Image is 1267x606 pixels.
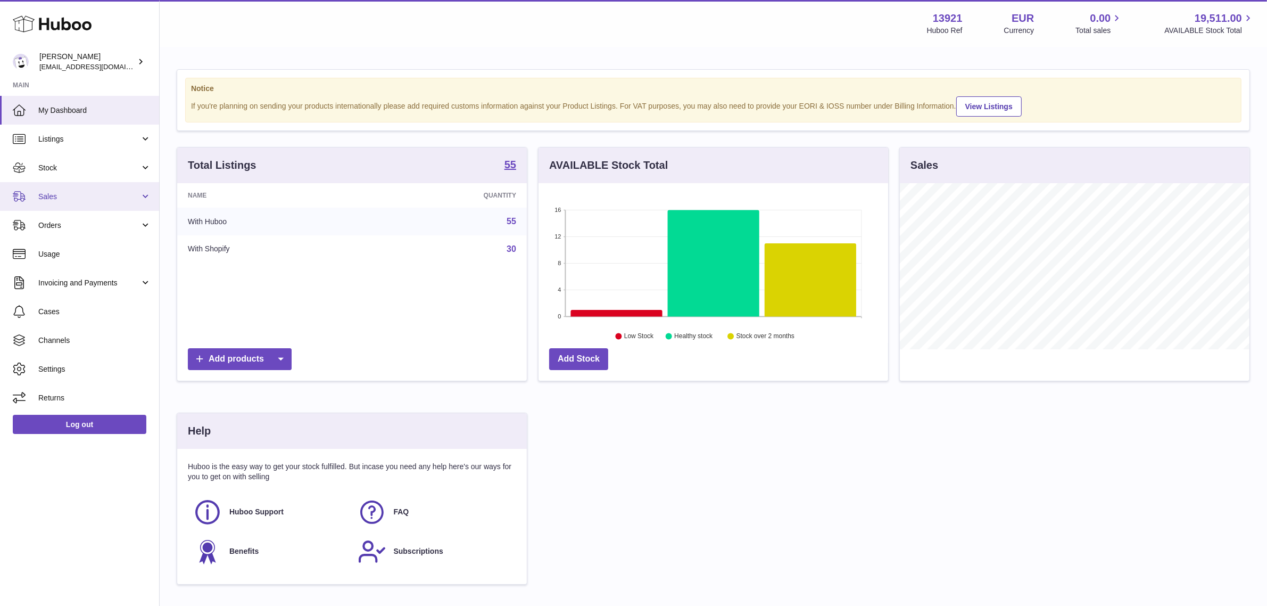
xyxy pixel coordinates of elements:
span: Cases [38,307,151,317]
span: Invoicing and Payments [38,278,140,288]
strong: Notice [191,84,1236,94]
a: 55 [504,159,516,172]
span: My Dashboard [38,105,151,116]
strong: 13921 [933,11,963,26]
span: Total sales [1075,26,1123,36]
div: [PERSON_NAME] [39,52,135,72]
div: Huboo Ref [927,26,963,36]
a: Add products [188,348,292,370]
td: With Huboo [177,208,366,235]
a: View Listings [956,96,1022,117]
span: 0.00 [1090,11,1111,26]
text: 12 [554,233,561,240]
text: 16 [554,207,561,213]
a: Add Stock [549,348,608,370]
span: Returns [38,393,151,403]
text: 0 [558,313,561,320]
span: [EMAIL_ADDRESS][DOMAIN_NAME] [39,62,156,71]
text: Healthy stock [674,333,713,340]
span: Benefits [229,546,259,556]
span: Settings [38,364,151,374]
th: Name [177,183,366,208]
span: Subscriptions [394,546,443,556]
text: Stock over 2 months [736,333,794,340]
h3: Sales [910,158,938,173]
span: Orders [38,220,140,231]
span: Channels [38,335,151,346]
h3: Help [188,424,211,438]
text: 8 [558,260,561,266]
a: 30 [507,244,516,253]
h3: AVAILABLE Stock Total [549,158,668,173]
span: Usage [38,249,151,259]
a: 19,511.00 AVAILABLE Stock Total [1164,11,1254,36]
div: Currency [1004,26,1034,36]
span: 19,511.00 [1195,11,1242,26]
a: Huboo Support [193,498,347,527]
a: 55 [507,217,516,226]
img: internalAdmin-13921@internal.huboo.com [13,54,29,70]
div: If you're planning on sending your products internationally please add required customs informati... [191,95,1236,117]
text: 4 [558,286,561,293]
a: 0.00 Total sales [1075,11,1123,36]
a: FAQ [358,498,511,527]
a: Log out [13,415,146,434]
a: Benefits [193,537,347,566]
strong: EUR [1012,11,1034,26]
p: Huboo is the easy way to get your stock fulfilled. But incase you need any help here's our ways f... [188,462,516,482]
td: With Shopify [177,235,366,263]
span: AVAILABLE Stock Total [1164,26,1254,36]
span: Stock [38,163,140,173]
span: FAQ [394,507,409,517]
strong: 55 [504,159,516,170]
th: Quantity [366,183,527,208]
a: Subscriptions [358,537,511,566]
span: Sales [38,192,140,202]
h3: Total Listings [188,158,256,173]
span: Huboo Support [229,507,284,517]
span: Listings [38,134,140,144]
text: Low Stock [624,333,654,340]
